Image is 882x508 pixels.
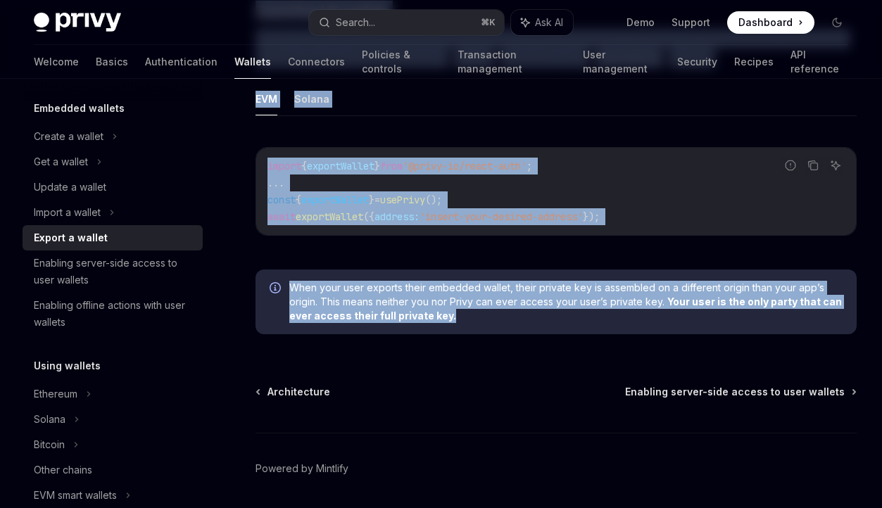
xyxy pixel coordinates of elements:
a: Authentication [145,45,218,79]
a: User management [583,45,660,79]
span: = [374,193,380,206]
h5: Using wallets [34,357,101,374]
span: 'insert-your-desired-address' [420,210,583,223]
a: Architecture [257,385,330,399]
span: { [301,160,307,172]
div: Get a wallet [34,153,88,170]
h5: Embedded wallets [34,100,125,117]
span: ⌘ K [481,17,496,28]
a: API reference [790,45,848,79]
span: '@privy-io/react-auth' [403,160,527,172]
span: ; [527,160,532,172]
div: Enabling server-side access to user wallets [34,255,194,288]
span: await [267,210,296,223]
span: const [267,193,296,206]
button: Copy the contents from the code block [804,156,822,174]
span: Ask AI [535,15,563,30]
button: Report incorrect code [781,156,800,174]
a: Welcome [34,45,79,79]
button: Search...⌘K [309,10,504,35]
div: Update a wallet [34,179,106,196]
span: exportWallet [307,160,374,172]
a: Enabling server-side access to user wallets [23,250,203,293]
a: Update a wallet [23,174,203,200]
div: Ethereum [34,386,77,402]
a: Wallets [234,45,271,79]
a: Support [672,15,710,30]
div: Solana [34,411,65,428]
span: Dashboard [738,15,793,30]
span: exportWallet [301,193,369,206]
span: address: [374,210,420,223]
div: Search... [336,14,375,31]
button: Toggle dark mode [826,11,848,34]
a: Connectors [288,45,345,79]
span: from [380,160,403,172]
button: EVM [256,82,277,115]
span: Architecture [267,385,330,399]
a: Export a wallet [23,225,203,250]
span: }); [583,210,600,223]
span: import [267,160,301,172]
span: usePrivy [380,193,425,206]
span: exportWallet [296,210,363,223]
div: Enabling offline actions with user wallets [34,297,194,331]
span: } [374,160,380,172]
button: Ask AI [826,156,845,174]
button: Solana [294,82,329,115]
div: Bitcoin [34,436,65,453]
span: { [296,193,301,206]
div: Create a wallet [34,128,103,145]
div: Other chains [34,462,92,478]
a: Enabling offline actions with user wallets [23,293,203,335]
span: Enabling server-side access to user wallets [625,385,845,399]
img: dark logo [34,13,121,32]
a: Dashboard [727,11,814,34]
span: } [369,193,374,206]
span: ... [267,177,284,189]
a: Basics [96,45,128,79]
a: Policies & controls [362,45,441,79]
button: Ask AI [511,10,573,35]
div: Import a wallet [34,204,101,221]
a: Enabling server-side access to user wallets [625,385,855,399]
b: Your user is the only party that can ever access their full private key. [289,296,842,322]
a: Demo [626,15,655,30]
a: Transaction management [458,45,567,79]
span: (); [425,193,442,206]
svg: Info [270,282,284,296]
div: EVM smart wallets [34,487,117,504]
a: Other chains [23,457,203,483]
a: Powered by Mintlify [256,462,348,476]
div: Export a wallet [34,229,108,246]
a: Security [677,45,717,79]
span: When your user exports their embedded wallet, their private key is assembled on a different origi... [289,281,843,323]
span: ({ [363,210,374,223]
a: Recipes [734,45,774,79]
